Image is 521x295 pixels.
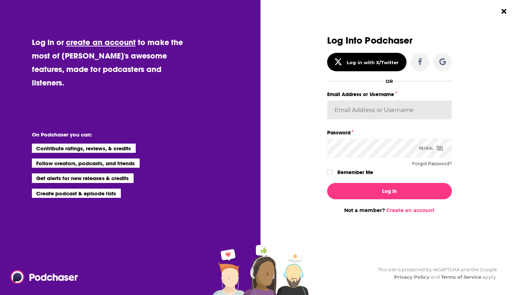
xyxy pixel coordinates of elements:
a: Terms of Service [441,274,482,280]
a: create an account [66,37,136,47]
li: Create podcast & episode lists [32,189,121,198]
label: Remember Me [337,168,373,177]
li: On Podchaser you can: [32,131,174,138]
label: Password [327,128,452,137]
div: Reveal [419,139,443,158]
div: This site is protected by reCAPTCHA and the Google and apply. [372,266,497,281]
label: Email Address or Username [327,90,452,99]
input: Email Address or Username [327,100,452,119]
button: Log in with X/Twitter [327,53,407,71]
li: Follow creators, podcasts, and friends [32,158,140,168]
div: OR [386,78,393,84]
img: Podchaser - Follow, Share and Rate Podcasts [11,270,79,284]
button: Log In [327,183,452,199]
div: Not a member? [327,207,452,213]
button: Forgot Password? [412,161,452,166]
a: Privacy Policy [394,274,430,280]
a: Podchaser - Follow, Share and Rate Podcasts [11,270,73,284]
li: Get alerts for new releases & credits [32,173,134,183]
li: Contribute ratings, reviews, & credits [32,144,136,153]
h3: Log Into Podchaser [327,35,452,46]
button: Close Button [497,5,511,18]
div: Log in with X/Twitter [347,60,399,65]
a: Create an account [386,207,435,213]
